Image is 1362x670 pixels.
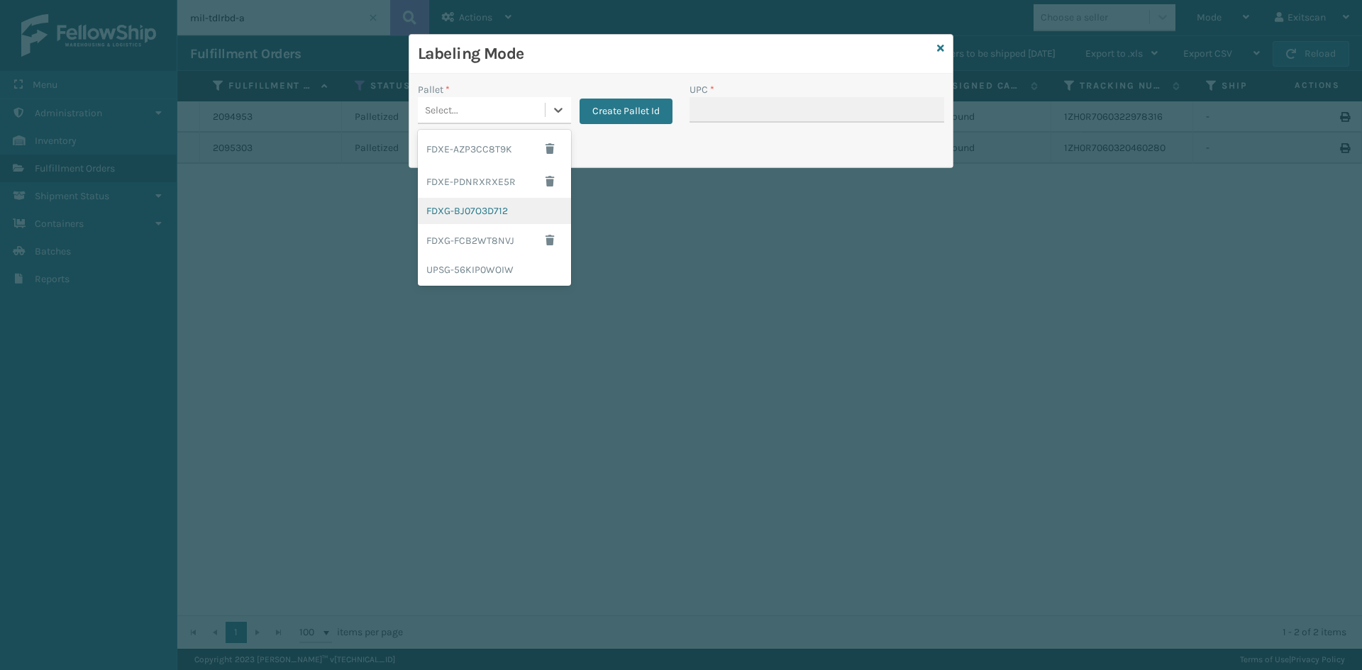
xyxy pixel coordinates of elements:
label: UPC [690,82,714,97]
div: Select... [425,103,458,118]
div: FDXG-BJ07O3D712 [418,198,571,224]
label: Pallet [418,82,450,97]
h3: Labeling Mode [418,43,931,65]
div: UPSG-56KIP0WOIW [418,257,571,283]
div: FDXE-AZP3CC8T9K [418,133,571,165]
div: FDXG-FCB2WT8NVJ [418,224,571,257]
div: FDXE-PDNRXRXE5R [418,165,571,198]
button: Create Pallet Id [580,99,672,124]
